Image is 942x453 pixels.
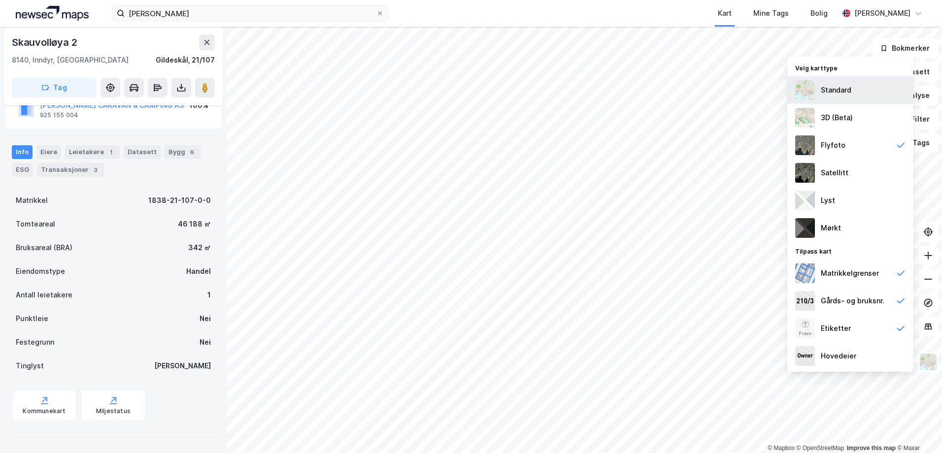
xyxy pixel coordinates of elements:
div: Tomteareal [16,218,55,230]
img: Z [795,108,815,128]
div: Punktleie [16,313,48,324]
button: Filter [891,109,938,129]
div: Eiendomstype [16,265,65,277]
div: Antall leietakere [16,289,72,301]
div: Kart [718,7,732,19]
img: Z [795,319,815,338]
div: Flyfoto [821,139,845,151]
input: Søk på adresse, matrikkel, gårdeiere, leietakere eller personer [125,6,376,21]
div: Hovedeier [821,350,856,362]
a: Mapbox [768,445,795,452]
div: Datasett [124,145,161,159]
div: Bolig [810,7,828,19]
div: Satellitt [821,167,848,179]
div: Nei [200,336,211,348]
div: Bruksareal (BRA) [16,242,72,254]
div: Festegrunn [16,336,54,348]
div: 8140, Inndyr, [GEOGRAPHIC_DATA] [12,54,129,66]
div: Velg karttype [787,59,913,76]
img: cadastreKeys.547ab17ec502f5a4ef2b.jpeg [795,291,815,311]
div: 3 [91,165,101,175]
img: 9k= [795,163,815,183]
div: 46 188 ㎡ [178,218,211,230]
img: Z [795,135,815,155]
div: 3D (Beta) [821,112,853,124]
div: Handel [186,265,211,277]
div: Tinglyst [16,360,44,372]
div: Miljøstatus [96,407,131,415]
div: ESG [12,163,33,177]
a: Improve this map [847,445,896,452]
button: Tag [12,78,97,97]
img: nCdM7BzjoCAAAAAElFTkSuQmCC [795,218,815,238]
div: Transaksjoner [37,163,104,177]
div: Skauvolløya 2 [12,34,79,50]
div: 1838-21-107-0-0 [148,194,211,206]
img: majorOwner.b5e170eddb5c04bfeeff.jpeg [795,346,815,366]
div: 1 [106,147,116,157]
a: OpenStreetMap [797,445,844,452]
img: Z [795,80,815,100]
div: Leietakere [65,145,120,159]
div: Lyst [821,194,835,206]
div: 1 [207,289,211,301]
div: 342 ㎡ [188,242,211,254]
div: Gårds- og bruksnr. [821,295,884,307]
div: Gildeskål, 21/107 [156,54,215,66]
div: Nei [200,313,211,324]
div: [PERSON_NAME] [154,360,211,372]
img: cadastreBorders.cfe08de4b5ddd52a10de.jpeg [795,263,815,283]
div: Tilpass kart [787,242,913,259]
div: Etiketter [821,323,851,334]
div: Mørkt [821,222,841,234]
div: Standard [821,84,851,96]
img: logo.a4113a55bc3d86da70a041830d287a7e.svg [16,6,89,21]
div: Matrikkelgrenser [821,267,879,279]
img: luj3wr1y2y3+OchiMxRmMxRlscgabnMEmZ7DJGWxyBpucwSZnsMkZbHIGm5zBJmewyRlscgabnMEmZ7DJGWxyBpucwSZnsMkZ... [795,191,815,210]
div: Bygg [165,145,201,159]
button: Tags [892,133,938,153]
div: [PERSON_NAME] [854,7,910,19]
button: Bokmerker [872,38,938,58]
img: Z [919,353,938,371]
div: Kontrollprogram for chat [893,406,942,453]
div: Matrikkel [16,194,48,206]
div: Kommunekart [23,407,66,415]
div: 6 [187,147,197,157]
div: Info [12,145,33,159]
div: Eiere [36,145,61,159]
div: Mine Tags [753,7,789,19]
iframe: Chat Widget [893,406,942,453]
div: 925 155 004 [40,111,78,119]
